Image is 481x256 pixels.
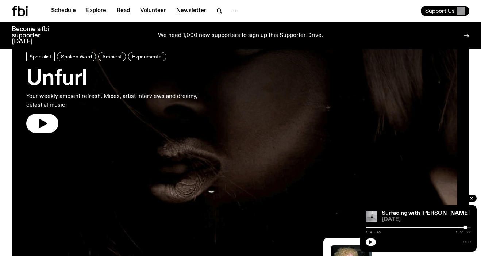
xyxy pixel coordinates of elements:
[455,230,471,234] span: 1:51:22
[382,210,470,216] a: Surfacing with [PERSON_NAME]
[98,52,126,61] a: Ambient
[26,52,55,61] a: Specialist
[26,52,213,133] a: UnfurlYour weekly ambient refresh. Mixes, artist interviews and dreamy, celestial music.
[136,6,170,16] a: Volunteer
[12,26,58,45] h3: Become a fbi supporter [DATE]
[57,52,96,61] a: Spoken Word
[421,6,469,16] button: Support Us
[132,54,162,59] span: Experimental
[172,6,211,16] a: Newsletter
[61,54,92,59] span: Spoken Word
[128,52,166,61] a: Experimental
[30,54,51,59] span: Specialist
[382,217,471,222] span: [DATE]
[82,6,111,16] a: Explore
[26,69,213,89] h3: Unfurl
[47,6,80,16] a: Schedule
[102,54,122,59] span: Ambient
[112,6,134,16] a: Read
[26,92,213,110] p: Your weekly ambient refresh. Mixes, artist interviews and dreamy, celestial music.
[158,33,323,39] p: We need 1,000 new supporters to sign up this Supporter Drive.
[425,8,455,14] span: Support Us
[366,230,381,234] span: 1:45:45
